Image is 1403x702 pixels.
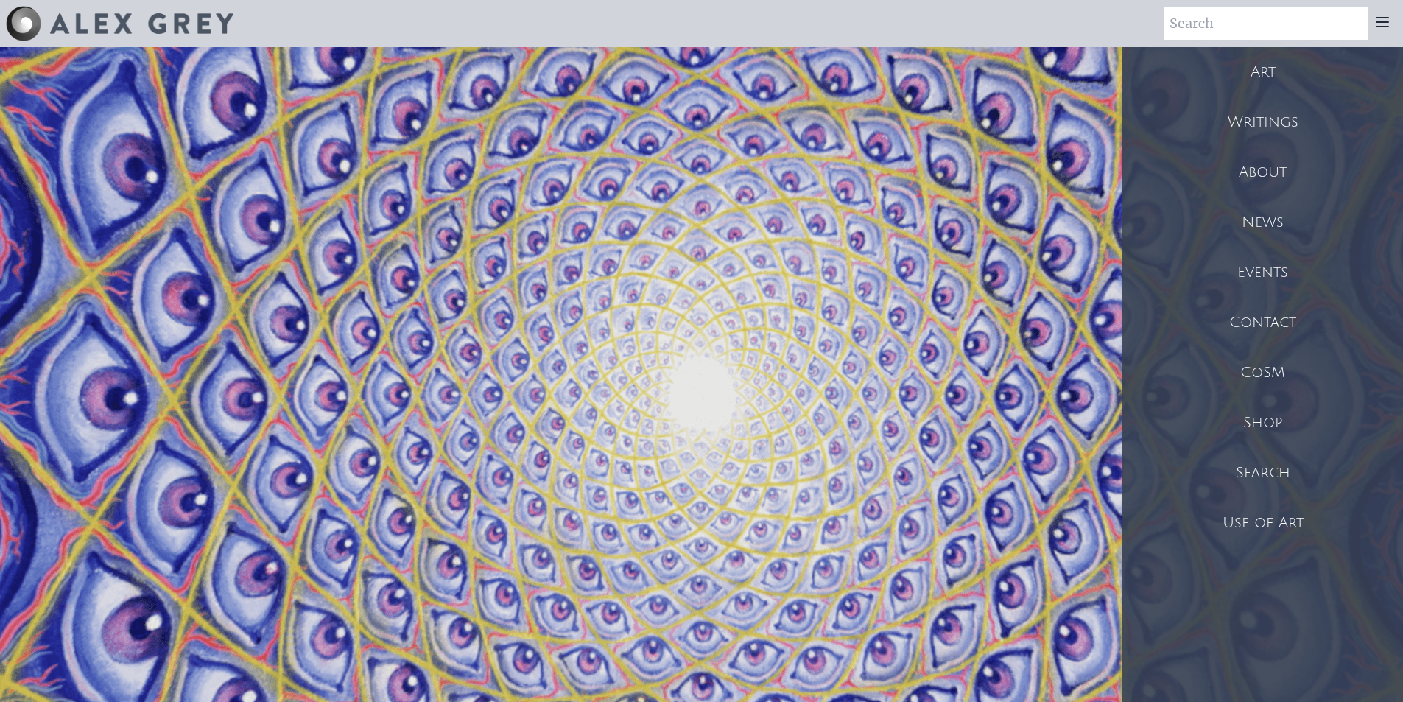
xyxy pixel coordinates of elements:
a: Shop [1122,398,1403,448]
a: About [1122,147,1403,197]
a: Search [1122,448,1403,498]
a: Art [1122,47,1403,97]
a: Events [1122,248,1403,298]
input: Search [1164,7,1368,40]
a: Contact [1122,298,1403,348]
a: News [1122,197,1403,248]
a: Use of Art [1122,498,1403,548]
a: Writings [1122,97,1403,147]
a: CoSM [1122,348,1403,398]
